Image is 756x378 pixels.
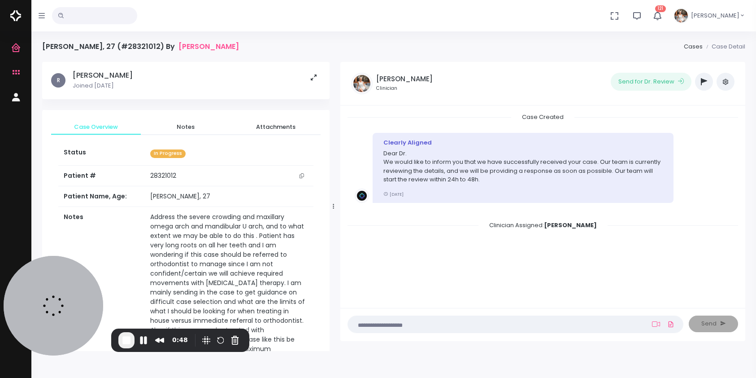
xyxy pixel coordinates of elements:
a: Cases [684,42,703,51]
a: [PERSON_NAME] [178,42,239,51]
span: Case Created [511,110,574,124]
small: [DATE] [383,191,404,197]
td: 28321012 [145,166,313,186]
div: Clearly Aligned [383,138,663,147]
span: [PERSON_NAME] [691,11,739,20]
h5: [PERSON_NAME] [376,75,433,83]
td: [PERSON_NAME], 27 [145,186,313,207]
span: Attachments [238,123,313,132]
div: scrollable content [42,62,330,351]
span: R [51,73,65,88]
p: Joined [DATE] [73,81,133,90]
small: Clinician [376,85,433,92]
span: Clinician Assigned: [478,218,608,232]
a: Add Files [665,316,676,332]
th: Status [58,142,145,165]
div: scrollable content [348,113,738,299]
th: Patient # [58,165,145,186]
h4: [PERSON_NAME], 27 (#28321012) By [42,42,239,51]
span: Case Overview [58,123,134,132]
img: Logo Horizontal [10,6,21,25]
span: Notes [148,123,223,132]
a: Add Loom Video [650,321,662,328]
h5: [PERSON_NAME] [73,71,133,80]
th: Patient Name, Age: [58,186,145,207]
p: Dear Dr. We would like to inform you that we have successfully received your case. Our team is cu... [383,149,663,184]
span: In Progress [150,149,186,158]
b: [PERSON_NAME] [544,221,597,229]
img: Header Avatar [673,8,689,24]
button: Send for Dr. Review [611,73,691,91]
span: 121 [655,5,666,12]
li: Case Detail [703,42,745,51]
